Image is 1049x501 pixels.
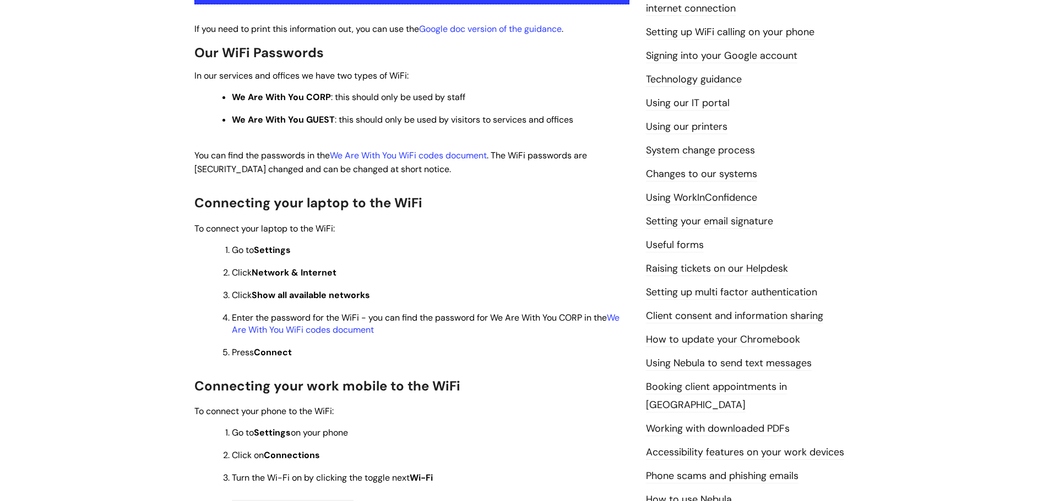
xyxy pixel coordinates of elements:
[194,44,324,61] span: Our WiFi Passwords
[194,70,409,81] span: In our services and offices we have two types of WiFi:
[194,223,335,234] span: To connect your laptop to the WiFi:
[646,214,773,229] a: Setting your email signature
[419,23,562,35] a: Google doc version of the guidance
[194,377,460,394] span: Connecting your work mobile to the WiFi
[232,244,291,256] span: Go to
[646,238,704,252] a: Useful forms
[646,469,798,483] a: Phone scams and phishing emails
[254,346,292,358] strong: Connect
[254,427,291,438] strong: Settings
[646,356,812,371] a: Using Nebula to send text messages
[646,96,730,111] a: Using our IT portal
[232,114,573,125] span: : this should only be used by visitors to services and offices
[646,191,757,205] a: Using WorkInConfidence
[252,267,336,278] strong: Network & Internet
[232,91,331,103] strong: We Are With You CORP
[646,167,757,181] a: Changes to our systems
[646,422,790,436] a: Working with downloaded PDFs
[232,427,348,438] span: Go to on your phone
[646,309,823,323] a: Client consent and information sharing
[646,380,787,412] a: Booking client appointments in [GEOGRAPHIC_DATA]
[232,472,433,483] span: Turn the Wi-Fi on by clicking the toggle next
[646,25,814,40] a: Setting up WiFi calling on your phone
[232,312,619,335] a: We Are With You WiFi codes document
[194,194,422,211] span: Connecting your laptop to the WiFi
[194,23,563,35] span: If you need to print this information out, you can use the .
[410,472,433,483] strong: Wi-Fi
[232,346,292,358] span: Press
[254,244,291,256] strong: Settings
[264,449,320,461] strong: Connections
[232,114,335,125] strong: We Are With You GUEST
[646,333,800,347] a: How to update your Chromebook
[232,312,619,335] span: Enter the password for the WiFi - you can find the password for We Are With You CORP in the
[646,144,755,158] a: System change process
[646,49,797,63] a: Signing into your Google account
[646,262,788,276] a: Raising tickets on our Helpdesk
[232,267,336,278] span: Click
[646,285,817,300] a: Setting up multi factor authentication
[646,445,844,460] a: Accessibility features on your work devices
[646,120,727,134] a: Using our printers
[194,150,587,175] span: You can find the passwords in the . The WiFi passwords are [SECURITY_DATA] changed and can be cha...
[252,289,370,301] strong: Show all available networks
[646,73,742,87] a: Technology guidance
[232,91,465,103] span: : this should only be used by staff
[232,449,320,461] span: Click on
[232,289,370,301] span: Click
[330,150,487,161] a: We Are With You WiFi codes document
[194,405,334,417] span: To connect your phone to the WiFi:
